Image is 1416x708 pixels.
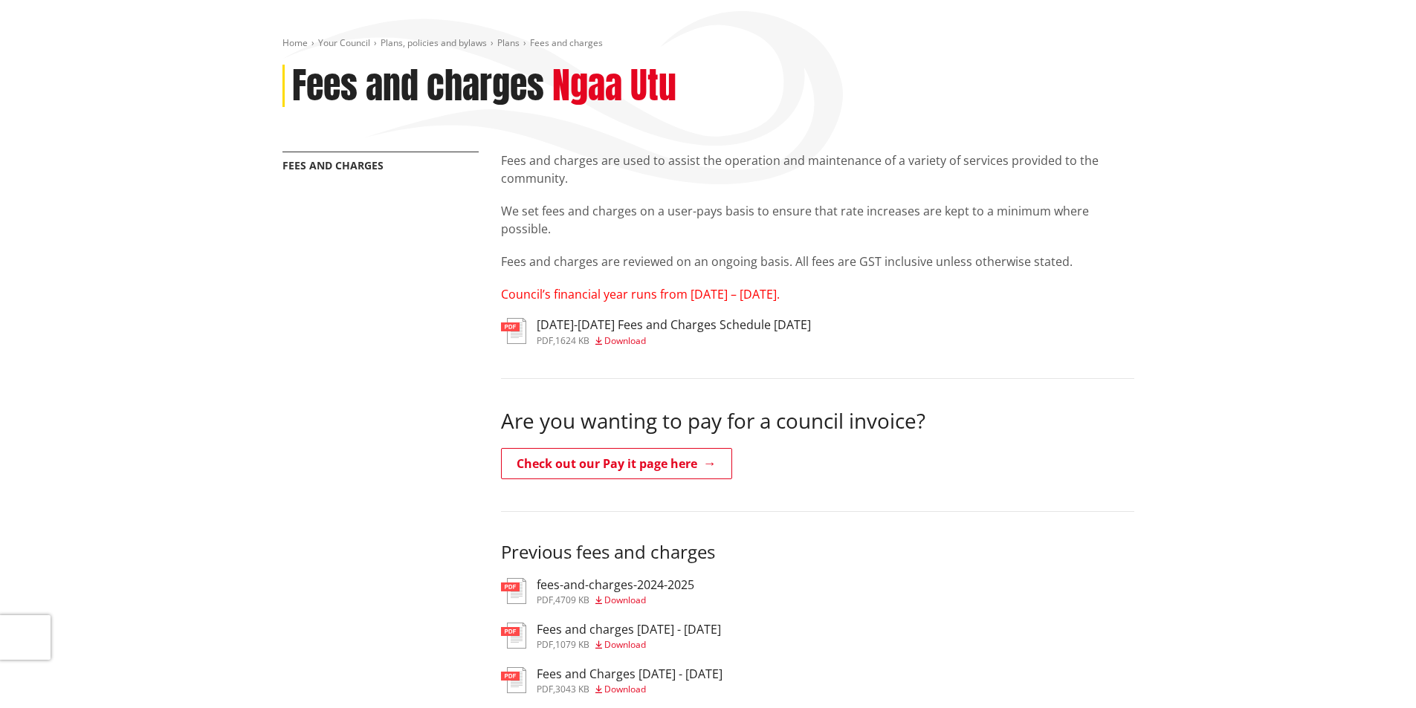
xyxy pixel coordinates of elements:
[501,318,526,344] img: document-pdf.svg
[501,253,1134,270] p: Fees and charges are reviewed on an ongoing basis. All fees are GST inclusive unless otherwise st...
[537,594,553,606] span: pdf
[501,623,721,649] a: Fees and charges [DATE] - [DATE] pdf,1079 KB Download
[537,318,811,332] h3: [DATE]-[DATE] Fees and Charges Schedule [DATE]
[501,542,1134,563] h3: Previous fees and charges
[501,406,925,435] span: Are you wanting to pay for a council invoice?
[537,683,553,695] span: pdf
[501,286,780,302] span: Council’s financial year runs from [DATE] – [DATE].
[318,36,370,49] a: Your Council
[604,594,646,606] span: Download
[501,202,1134,238] p: We set fees and charges on a user-pays basis to ensure that rate increases are kept to a minimum ...
[555,334,589,347] span: 1624 KB
[555,594,589,606] span: 4709 KB
[501,667,722,694] a: Fees and Charges [DATE] - [DATE] pdf,3043 KB Download
[381,36,487,49] a: Plans, policies and bylaws
[537,623,721,637] h3: Fees and charges [DATE] - [DATE]
[604,683,646,695] span: Download
[501,667,526,693] img: document-pdf.svg
[537,334,553,347] span: pdf
[501,318,811,345] a: [DATE]-[DATE] Fees and Charges Schedule [DATE] pdf,1624 KB Download
[537,596,694,605] div: ,
[555,638,589,651] span: 1079 KB
[537,337,811,345] div: ,
[552,65,676,108] h2: Ngaa Utu
[537,640,721,649] div: ,
[537,667,722,681] h3: Fees and Charges [DATE] - [DATE]
[530,36,603,49] span: Fees and charges
[501,578,694,605] a: fees-and-charges-2024-2025 pdf,4709 KB Download
[501,623,526,649] img: document-pdf.svg
[501,448,732,479] a: Check out our Pay it page here
[555,683,589,695] span: 3043 KB
[282,36,308,49] a: Home
[537,578,694,592] h3: fees-and-charges-2024-2025
[292,65,544,108] h1: Fees and charges
[501,578,526,604] img: document-pdf.svg
[282,37,1134,50] nav: breadcrumb
[604,334,646,347] span: Download
[604,638,646,651] span: Download
[537,638,553,651] span: pdf
[537,685,722,694] div: ,
[501,152,1134,187] p: Fees and charges are used to assist the operation and maintenance of a variety of services provid...
[497,36,520,49] a: Plans
[1348,646,1401,699] iframe: Messenger Launcher
[282,158,384,172] a: Fees and charges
